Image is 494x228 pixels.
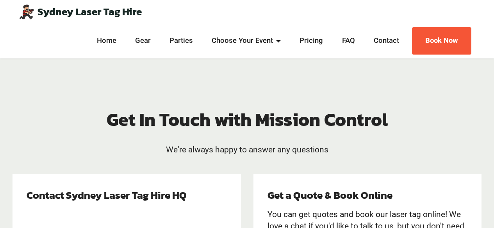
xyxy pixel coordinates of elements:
a: Parties [168,36,195,46]
strong: Contact Sydney Laser Tag Hire HQ [27,187,187,203]
img: Mobile Laser Tag Parties Sydney [19,4,34,19]
a: Gear [133,36,153,46]
strong: Get In Touch with Mission Control [107,106,388,133]
a: Contact [371,36,401,46]
a: FAQ [340,36,357,46]
a: Sydney Laser Tag Hire [37,7,142,17]
a: Home [95,36,118,46]
a: Pricing [298,36,325,46]
a: Choose Your Event [210,36,283,46]
a: Book Now [412,27,471,55]
h4: We're always happy to answer any questions [97,144,397,156]
strong: Get a Quote & Book Online [268,187,392,203]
